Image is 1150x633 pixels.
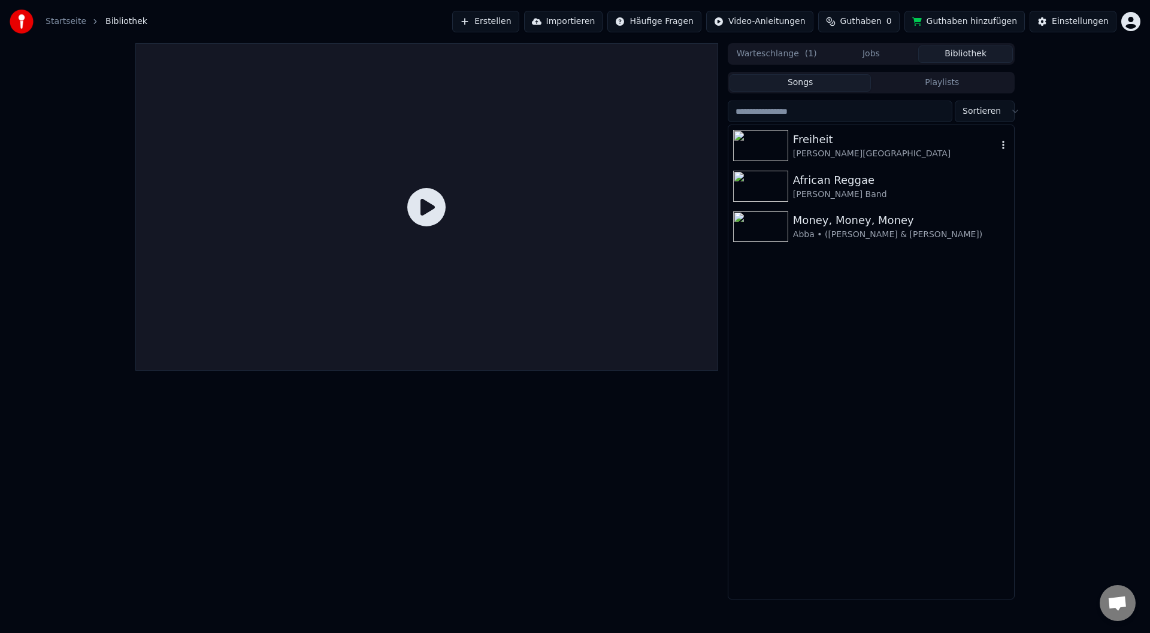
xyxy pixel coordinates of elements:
div: Einstellungen [1052,16,1109,28]
button: Songs [730,74,871,92]
div: [PERSON_NAME] Band [793,189,1009,201]
button: Jobs [824,46,919,63]
div: Abba • ([PERSON_NAME] & [PERSON_NAME]) [793,229,1009,241]
span: Guthaben [840,16,882,28]
a: Startseite [46,16,86,28]
button: Importieren [524,11,603,32]
button: Erstellen [452,11,519,32]
button: Guthaben hinzufügen [904,11,1025,32]
span: Sortieren [963,105,1001,117]
span: Bibliothek [105,16,147,28]
div: Freiheit [793,131,997,148]
button: Warteschlange [730,46,824,63]
div: African Reggae [793,172,1009,189]
nav: breadcrumb [46,16,147,28]
div: [PERSON_NAME][GEOGRAPHIC_DATA] [793,148,997,160]
button: Guthaben0 [818,11,900,32]
button: Playlists [871,74,1013,92]
button: Häufige Fragen [607,11,701,32]
img: youka [10,10,34,34]
div: Chat öffnen [1100,585,1136,621]
span: 0 [886,16,892,28]
button: Einstellungen [1030,11,1116,32]
div: Money, Money, Money [793,212,1009,229]
button: Video-Anleitungen [706,11,813,32]
button: Bibliothek [918,46,1013,63]
span: ( 1 ) [805,48,817,60]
